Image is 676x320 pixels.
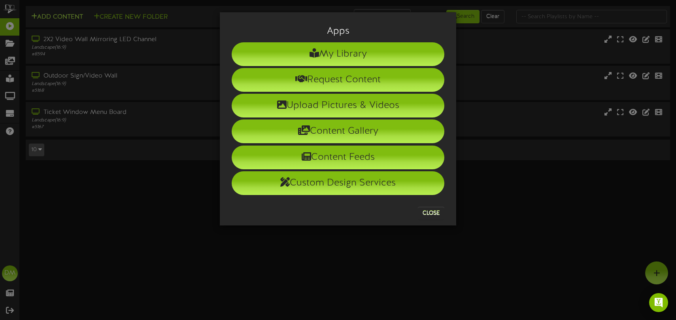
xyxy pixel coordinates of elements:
[418,207,444,220] button: Close
[232,26,444,36] h3: Apps
[232,146,444,169] li: Content Feeds
[232,171,444,195] li: Custom Design Services
[232,42,444,66] li: My Library
[232,94,444,117] li: Upload Pictures & Videos
[232,68,444,92] li: Request Content
[649,293,668,312] div: Open Intercom Messenger
[232,119,444,143] li: Content Gallery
